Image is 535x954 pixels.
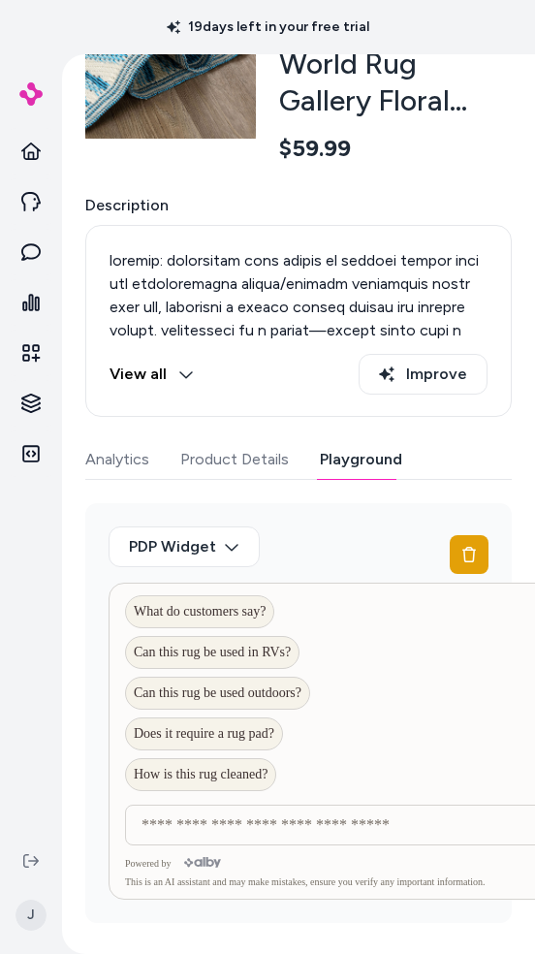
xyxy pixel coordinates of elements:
span: J [16,900,47,931]
button: PDP Widget [109,526,260,567]
span: $59.99 [279,134,351,163]
h2: World Rug Gallery Floral Tropical Reversible Recycled Plastic Outdoor Rugs [279,46,512,118]
button: Improve [359,354,488,395]
span: Description [85,194,512,217]
button: Playground [320,440,402,479]
button: Analytics [85,440,149,479]
button: J [12,884,50,946]
img: alby Logo [19,82,43,106]
button: View all [110,354,194,395]
button: Product Details [180,440,289,479]
p: 19 days left in your free trial [155,17,381,37]
span: PDP Widget [129,535,216,558]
